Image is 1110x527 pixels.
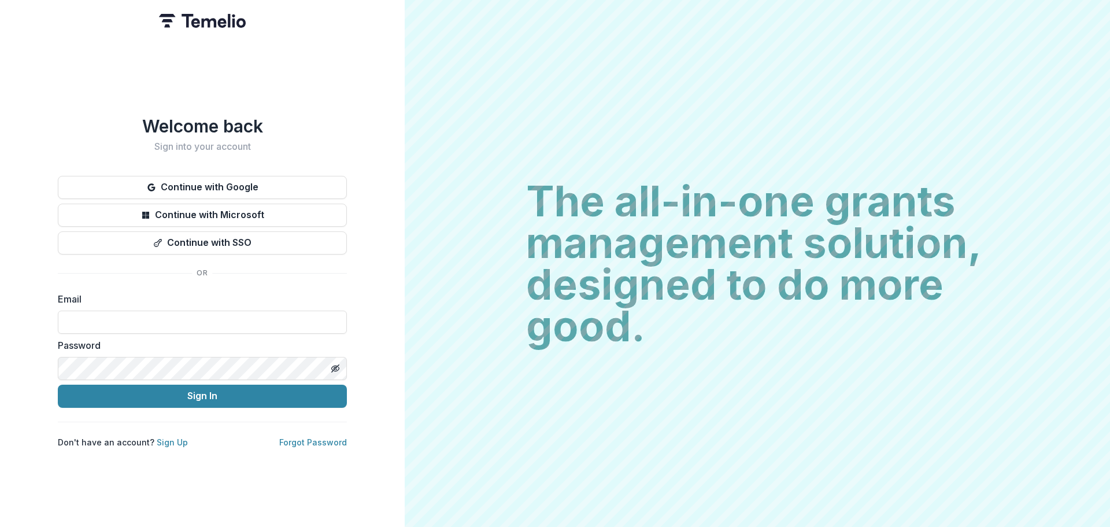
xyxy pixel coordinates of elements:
button: Continue with Google [58,176,347,199]
img: Temelio [159,14,246,28]
a: Sign Up [157,437,188,447]
button: Continue with Microsoft [58,204,347,227]
h2: Sign into your account [58,141,347,152]
a: Forgot Password [279,437,347,447]
button: Toggle password visibility [326,359,345,378]
label: Email [58,292,340,306]
h1: Welcome back [58,116,347,137]
button: Sign In [58,385,347,408]
button: Continue with SSO [58,231,347,255]
label: Password [58,338,340,352]
p: Don't have an account? [58,436,188,448]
